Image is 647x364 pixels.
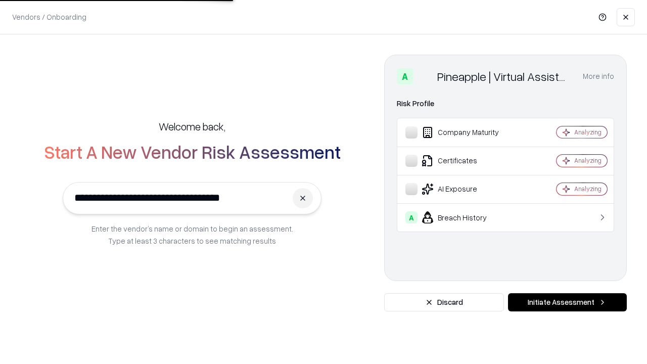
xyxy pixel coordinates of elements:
[91,222,293,247] p: Enter the vendor’s name or domain to begin an assessment. Type at least 3 characters to see match...
[405,155,526,167] div: Certificates
[405,183,526,195] div: AI Exposure
[405,211,526,223] div: Breach History
[405,211,418,223] div: A
[397,98,614,110] div: Risk Profile
[574,156,602,165] div: Analyzing
[405,126,526,139] div: Company Maturity
[417,68,433,84] img: Pineapple | Virtual Assistant Agency
[159,119,225,133] h5: Welcome back,
[583,67,614,85] button: More info
[574,185,602,193] div: Analyzing
[437,68,571,84] div: Pineapple | Virtual Assistant Agency
[44,142,341,162] h2: Start A New Vendor Risk Assessment
[508,293,627,311] button: Initiate Assessment
[384,293,504,311] button: Discard
[574,128,602,136] div: Analyzing
[397,68,413,84] div: A
[12,12,86,22] p: Vendors / Onboarding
